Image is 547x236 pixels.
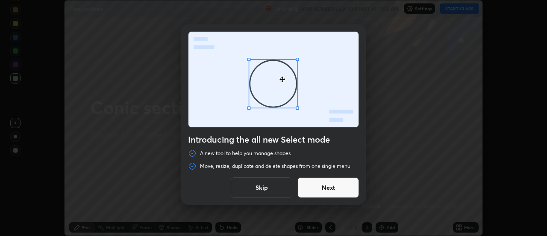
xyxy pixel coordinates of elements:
[231,177,292,198] button: Skip
[297,177,359,198] button: Next
[188,32,359,129] div: animation
[188,134,359,145] h4: Introducing the all new Select mode
[200,163,350,170] p: Move, resize, duplicate and delete shapes from one single menu
[200,150,291,157] p: A new tool to help you manage shapes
